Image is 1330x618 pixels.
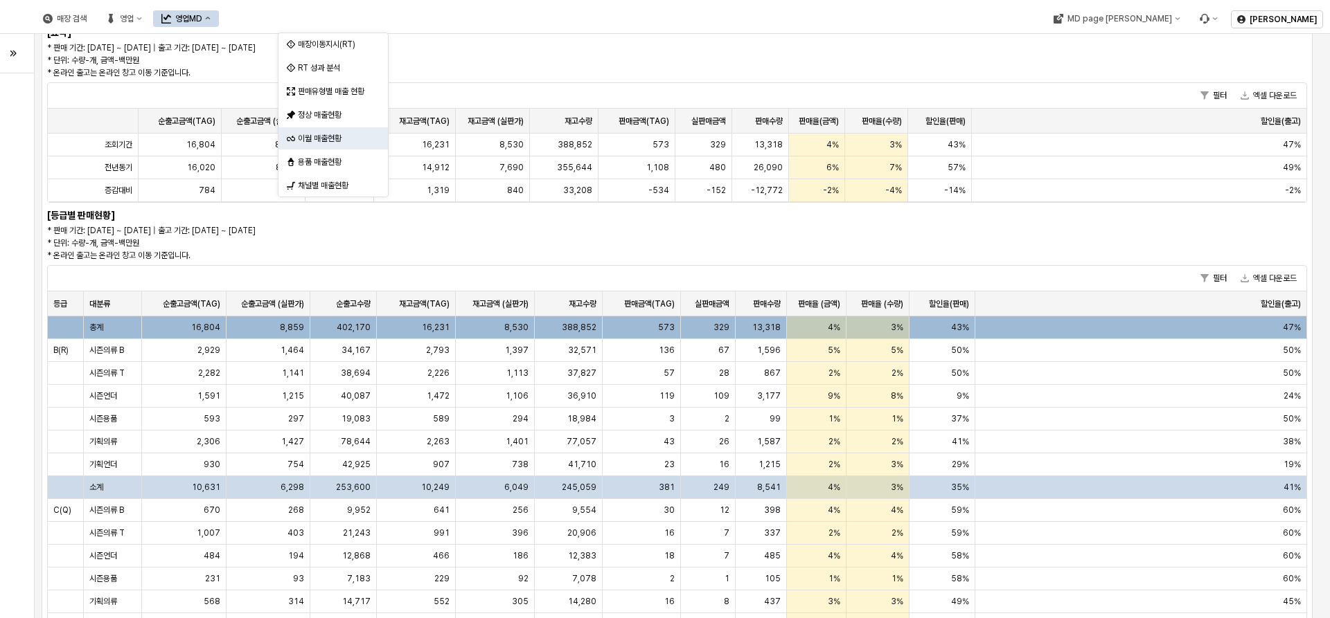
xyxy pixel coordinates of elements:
[891,505,903,516] span: 4%
[799,116,839,127] span: 판매율(금액)
[47,224,777,262] p: * 판매 기간: [DATE] ~ [DATE] | 출고 기간: [DATE] ~ [DATE] * 단위: 수량-개, 금액-백만원 * 온라인 출고는 온라인 창고 이동 기준입니다.
[567,413,596,424] span: 18,984
[499,139,524,150] span: 8,530
[342,596,371,607] span: 14,717
[298,39,371,50] div: 매장이동지시(RT)
[288,596,304,607] span: 314
[951,345,969,356] span: 50%
[828,573,840,584] span: 1%
[280,322,304,333] span: 8,859
[891,596,903,607] span: 3%
[624,298,675,309] span: 판매금액(TAG)
[567,390,596,401] span: 36,910
[568,550,596,561] span: 12,383
[1283,322,1301,333] span: 47%
[513,413,529,424] span: 294
[951,573,969,584] span: 58%
[89,459,117,470] span: 기획언더
[828,413,840,424] span: 1%
[433,550,450,561] span: 466
[89,505,124,516] span: 시즌의류 B
[862,116,902,127] span: 판매율(수량)
[341,436,371,447] span: 78,644
[89,527,125,538] span: 시즌의류 T
[828,459,840,470] span: 2%
[288,550,304,561] span: 194
[89,413,117,424] span: 시즌용품
[98,10,150,27] button: 영업
[892,573,903,584] span: 1%
[275,139,299,150] span: 8,859
[755,116,783,127] span: 판매수량
[891,345,903,356] span: 5%
[282,390,304,401] span: 1,215
[1250,14,1317,25] p: [PERSON_NAME]
[568,345,596,356] span: 32,571
[710,139,726,150] span: 329
[197,527,220,538] span: 1,007
[1045,10,1188,27] div: MD page 이동
[664,550,675,561] span: 18
[719,436,729,447] span: 26
[891,390,903,401] span: 8%
[764,550,781,561] span: 485
[709,162,726,173] span: 480
[53,298,67,309] span: 등급
[659,390,675,401] span: 119
[713,390,729,401] span: 109
[828,550,840,561] span: 4%
[567,436,596,447] span: 77,057
[718,345,729,356] span: 67
[153,10,219,27] button: 영업MD
[892,527,903,538] span: 2%
[287,459,304,470] span: 754
[1235,270,1302,287] button: 엑셀 다운로드
[427,185,450,196] span: 1,319
[105,185,132,196] span: 증감대비
[951,413,969,424] span: 37%
[53,345,69,356] span: B(R)
[468,116,524,127] span: 재고금액 (실판가)
[664,436,675,447] span: 43
[105,139,132,150] span: 조회기간
[1283,436,1301,447] span: 38%
[670,573,675,584] span: 2
[563,185,592,196] span: 33,208
[513,550,529,561] span: 186
[757,436,781,447] span: 1,587
[885,185,902,196] span: -4%
[298,86,371,97] div: 판매유형별 매출 현황
[889,162,902,173] span: 7%
[1283,162,1301,173] span: 49%
[828,505,840,516] span: 4%
[951,550,969,561] span: 58%
[892,436,903,447] span: 2%
[891,550,903,561] span: 4%
[192,482,220,493] span: 10,631
[422,322,450,333] span: 16,231
[191,322,220,333] span: 16,804
[512,459,529,470] span: 738
[1067,14,1171,24] div: MD page [PERSON_NAME]
[204,596,220,607] span: 568
[798,298,840,309] span: 판매율 (금액)
[336,482,371,493] span: 253,600
[754,162,783,173] span: 26,090
[664,367,675,379] span: 57
[562,482,596,493] span: 245,059
[725,413,729,424] span: 2
[47,42,989,79] p: * 판매 기간: [DATE] ~ [DATE] | 출고 기간: [DATE] ~ [DATE] * 단위: 수량-개, 금액-백만원 * 온라인 출고는 온라인 창고 이동 기준입니다.
[951,367,969,379] span: 50%
[342,413,371,424] span: 19,083
[89,367,125,379] span: 시즌의류 T
[1283,573,1301,584] span: 60%
[823,185,839,196] span: -2%
[765,573,781,584] span: 105
[1045,10,1188,27] button: MD page [PERSON_NAME]
[713,482,729,493] span: 249
[889,139,902,150] span: 3%
[828,367,840,379] span: 2%
[1283,367,1301,379] span: 50%
[422,139,450,150] span: 16,231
